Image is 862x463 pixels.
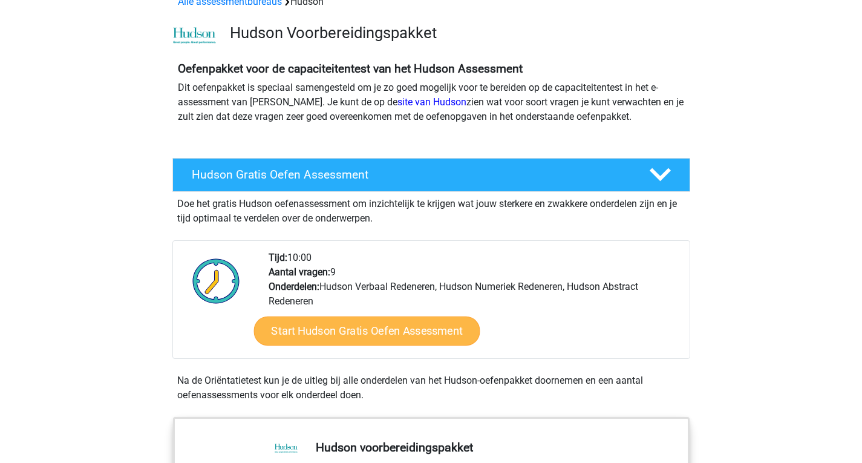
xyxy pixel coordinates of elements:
div: Na de Oriëntatietest kun je de uitleg bij alle onderdelen van het Hudson-oefenpakket doornemen en... [172,373,690,402]
a: Hudson Gratis Oefen Assessment [168,158,695,192]
b: Tijd: [269,252,287,263]
b: Onderdelen: [269,281,319,292]
b: Aantal vragen: [269,266,330,278]
h4: Hudson Gratis Oefen Assessment [192,168,630,182]
a: site van Hudson [397,96,466,108]
img: cefd0e47479f4eb8e8c001c0d358d5812e054fa8.png [173,27,216,44]
a: Start Hudson Gratis Oefen Assessment [253,317,480,346]
div: Doe het gratis Hudson oefenassessment om inzichtelijk te krijgen wat jouw sterkere en zwakkere on... [172,192,690,226]
img: Klok [186,251,247,311]
div: 10:00 9 Hudson Verbaal Redeneren, Hudson Numeriek Redeneren, Hudson Abstract Redeneren [260,251,689,358]
p: Dit oefenpakket is speciaal samengesteld om je zo goed mogelijk voor te bereiden op de capaciteit... [178,80,685,124]
b: Oefenpakket voor de capaciteitentest van het Hudson Assessment [178,62,523,76]
h3: Hudson Voorbereidingspakket [230,24,681,42]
